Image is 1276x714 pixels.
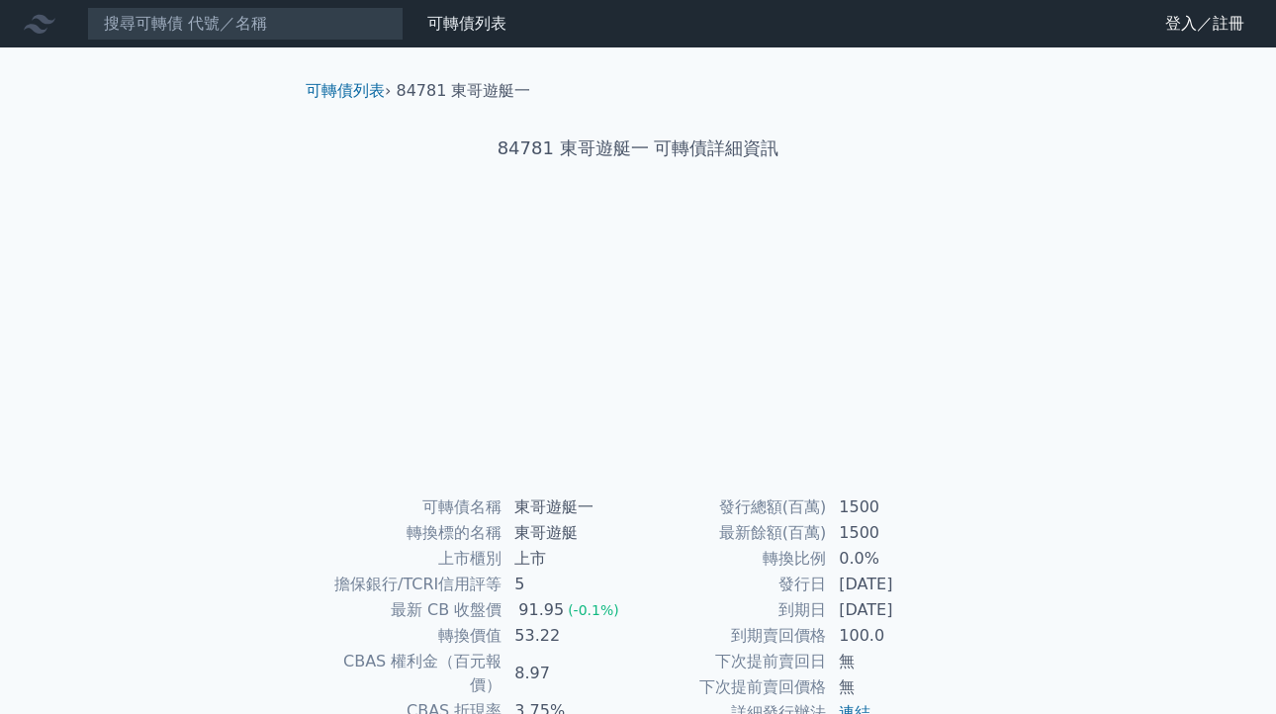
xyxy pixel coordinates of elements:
[314,623,502,649] td: 轉換價值
[638,623,827,649] td: 到期賣回價格
[314,546,502,572] td: 上市櫃別
[1149,8,1260,40] a: 登入／註冊
[827,597,962,623] td: [DATE]
[638,546,827,572] td: 轉換比例
[638,520,827,546] td: 最新餘額(百萬)
[502,623,638,649] td: 53.22
[827,572,962,597] td: [DATE]
[638,494,827,520] td: 發行總額(百萬)
[427,14,506,33] a: 可轉債列表
[502,494,638,520] td: 東哥遊艇一
[514,598,568,622] div: 91.95
[638,597,827,623] td: 到期日
[397,79,531,103] li: 84781 東哥遊艇一
[568,602,619,618] span: (-0.1%)
[827,494,962,520] td: 1500
[827,674,962,700] td: 無
[827,546,962,572] td: 0.0%
[638,649,827,674] td: 下次提前賣回日
[638,572,827,597] td: 發行日
[502,546,638,572] td: 上市
[502,649,638,698] td: 8.97
[314,597,502,623] td: 最新 CB 收盤價
[314,494,502,520] td: 可轉債名稱
[306,81,385,100] a: 可轉債列表
[827,623,962,649] td: 100.0
[290,134,986,162] h1: 84781 東哥遊艇一 可轉債詳細資訊
[827,649,962,674] td: 無
[314,572,502,597] td: 擔保銀行/TCRI信用評等
[314,649,502,698] td: CBAS 權利金（百元報價）
[306,79,391,103] li: ›
[314,520,502,546] td: 轉換標的名稱
[827,520,962,546] td: 1500
[87,7,404,41] input: 搜尋可轉債 代號／名稱
[638,674,827,700] td: 下次提前賣回價格
[502,520,638,546] td: 東哥遊艇
[502,572,638,597] td: 5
